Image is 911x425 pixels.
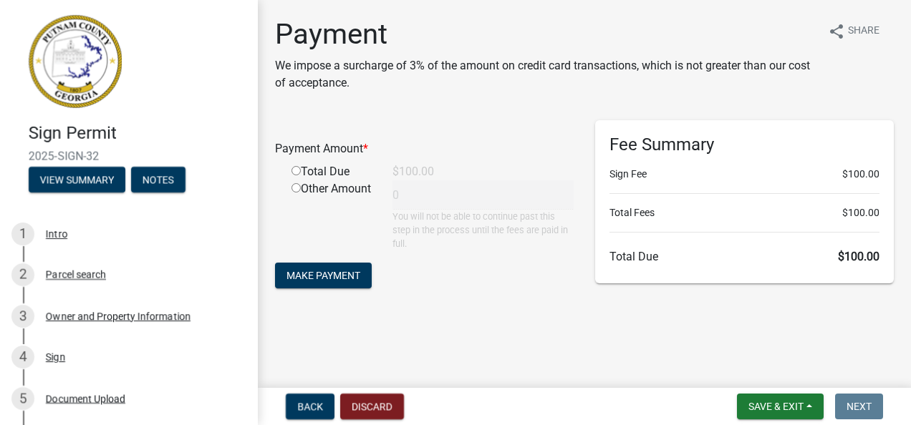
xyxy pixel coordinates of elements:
button: Save & Exit [737,394,824,419]
div: 1 [11,223,34,245]
span: Save & Exit [748,401,804,412]
div: 2 [11,263,34,286]
div: 3 [11,305,34,328]
span: $100.00 [838,250,879,263]
button: View Summary [29,167,125,192]
div: Parcel search [46,270,106,280]
span: $100.00 [842,205,879,220]
button: Discard [340,394,404,419]
p: We impose a surcharge of 3% of the amount on credit card transactions, which is not greater than ... [275,57,816,92]
button: Back [286,394,334,419]
h6: Fee Summary [609,135,879,155]
img: Putnam County, Georgia [29,15,122,108]
div: 5 [11,387,34,410]
button: Notes [131,167,185,192]
div: Document Upload [46,394,125,404]
div: Payment Amount [264,140,584,157]
wm-modal-confirm: Summary [29,175,125,186]
button: Make Payment [275,263,372,288]
span: $100.00 [842,167,879,182]
div: 4 [11,346,34,368]
h6: Total Due [609,250,879,263]
h4: Sign Permit [29,123,246,144]
div: Other Amount [281,180,382,251]
li: Total Fees [609,205,879,220]
li: Sign Fee [609,167,879,182]
div: Sign [46,352,65,362]
i: share [828,23,845,40]
span: Share [848,23,879,40]
span: 2025-SIGN-32 [29,150,229,163]
span: Back [297,401,323,412]
div: Owner and Property Information [46,311,191,321]
button: Next [835,394,883,419]
span: Next [847,401,872,412]
span: Make Payment [286,269,360,280]
div: Total Due [281,163,382,180]
wm-modal-confirm: Notes [131,175,185,186]
div: Intro [46,229,67,239]
button: shareShare [816,17,891,45]
h1: Payment [275,17,816,52]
